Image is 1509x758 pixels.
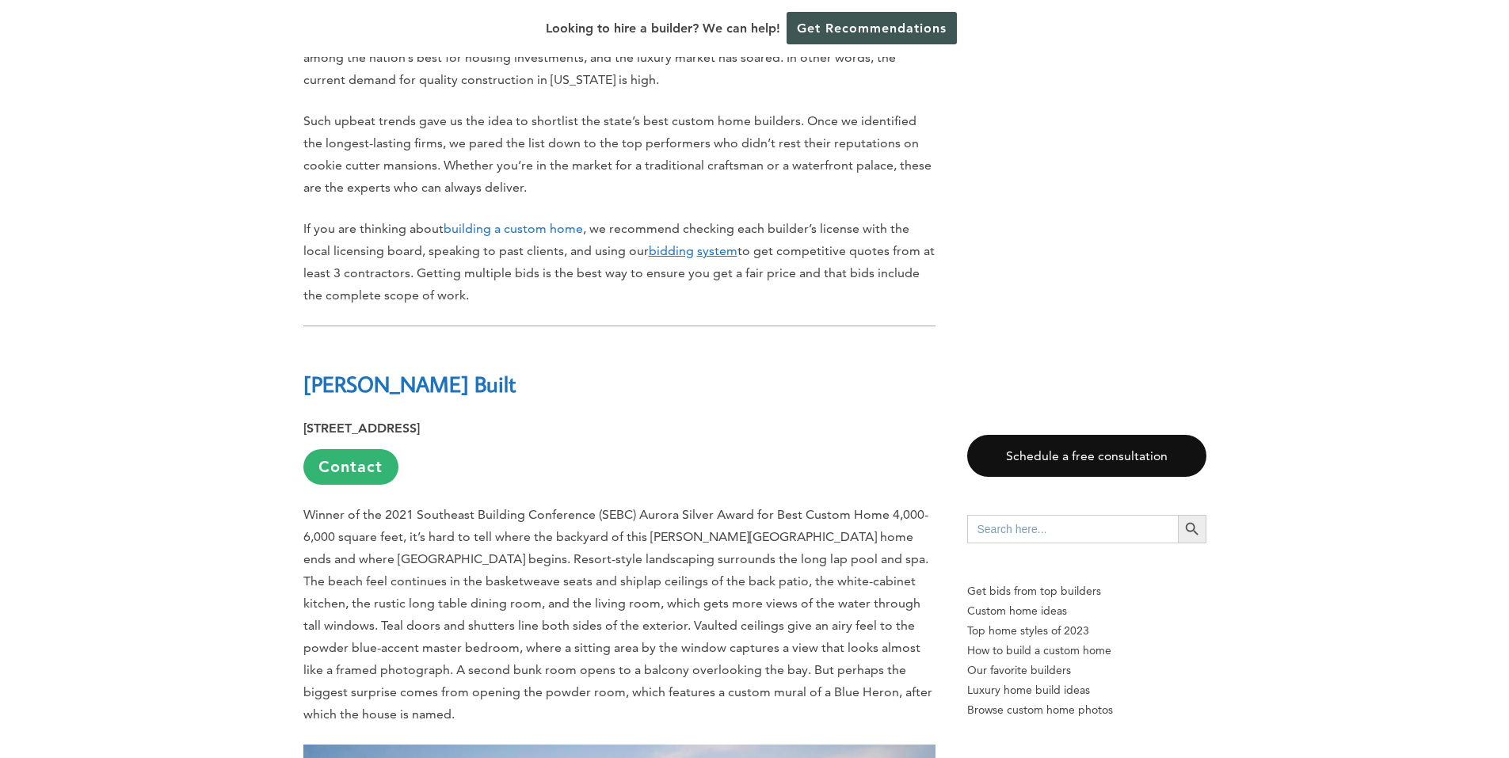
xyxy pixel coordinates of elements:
a: Luxury home build ideas [967,680,1206,700]
span: Such upbeat trends gave us the idea to shortlist the state’s best custom home builders. Once we i... [303,113,932,195]
a: Our favorite builders [967,661,1206,680]
p: If you are thinking about , we recommend checking each builder’s license with the local licensing... [303,218,936,307]
u: system [697,243,737,258]
iframe: Drift Widget Chat Controller [1205,644,1490,739]
span: Winner of the 2021 Southeast Building Conference (SEBC) Aurora Silver Award for Best Custom Home ... [303,507,932,722]
a: Contact [303,449,398,485]
p: Get bids from top builders [967,581,1206,601]
a: Custom home ideas [967,601,1206,621]
input: Search here... [967,515,1178,543]
a: Get Recommendations [787,12,957,44]
a: Top home styles of 2023 [967,621,1206,641]
u: bidding [649,243,694,258]
a: building a custom home [444,221,583,236]
a: Browse custom home photos [967,700,1206,720]
a: Schedule a free consultation [967,435,1206,477]
svg: Search [1183,520,1201,538]
a: How to build a custom home [967,641,1206,661]
a: [PERSON_NAME] Built [303,370,516,398]
strong: [STREET_ADDRESS] [303,421,420,436]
